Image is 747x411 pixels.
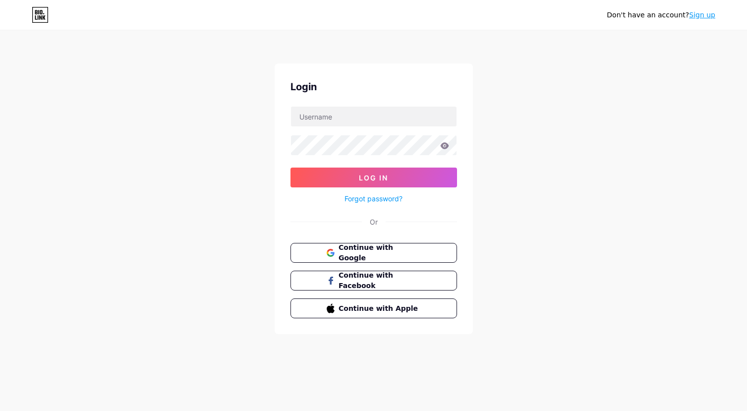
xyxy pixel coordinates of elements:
[290,298,457,318] button: Continue with Apple
[359,174,388,182] span: Log In
[339,270,420,291] span: Continue with Facebook
[290,271,457,291] button: Continue with Facebook
[291,107,457,126] input: Username
[689,11,715,19] a: Sign up
[370,217,378,227] div: Or
[607,10,715,20] div: Don't have an account?
[339,242,420,263] span: Continue with Google
[339,303,420,314] span: Continue with Apple
[290,243,457,263] button: Continue with Google
[290,79,457,94] div: Login
[345,193,402,204] a: Forgot password?
[290,168,457,187] button: Log In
